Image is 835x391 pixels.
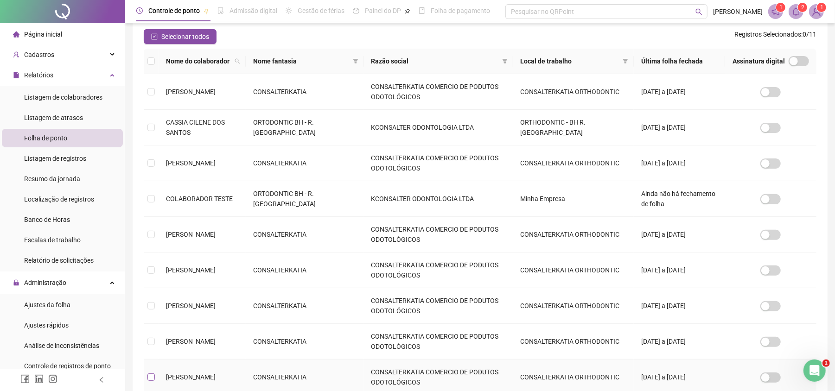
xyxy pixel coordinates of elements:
span: notification [771,7,780,16]
span: sun [286,7,292,14]
span: filter [623,58,628,64]
span: pushpin [204,8,209,14]
td: CONSALTERKATIA ORTHODONTIC [513,252,634,288]
span: Selecionar todos [161,32,209,42]
span: Gestão de férias [298,7,344,14]
span: Escalas de trabalho [24,236,81,244]
span: Painel do DP [365,7,401,14]
span: 1 [822,359,830,367]
span: Controle de registros de ponto [24,362,111,370]
td: ORTODONTIC BH - R. [GEOGRAPHIC_DATA] [246,110,363,145]
td: CONSALTERKATIA [246,288,363,324]
span: Página inicial [24,31,62,38]
span: Ajustes rápidos [24,322,69,329]
td: CONSALTERKATIA ORTHODONTIC [513,217,634,252]
span: 1 [779,4,783,11]
td: CONSALTERKATIA COMERCIO DE PODUTOS ODOTOLÓGICOS [364,288,513,324]
td: CONSALTERKATIA COMERCIO DE PODUTOS ODOTOLÓGICOS [364,324,513,359]
td: CONSALTERKATIA ORTHODONTIC [513,288,634,324]
td: Minha Empresa [513,181,634,217]
span: Nome do colaborador [166,56,231,66]
span: Ainda não há fechamento de folha [641,190,715,208]
span: Registros Selecionados [734,31,801,38]
td: ORTHODONTIC - BH R. [GEOGRAPHIC_DATA] [513,110,634,145]
span: CASSIA CILENE DOS SANTOS [166,119,225,136]
span: Localização de registros [24,195,94,203]
span: [PERSON_NAME] [166,266,216,274]
span: Administração [24,279,66,286]
span: [PERSON_NAME] [166,373,216,381]
th: Última folha fechada [634,49,725,74]
sup: 1 [776,3,785,12]
span: pushpin [405,8,410,14]
sup: 2 [798,3,807,12]
td: CONSALTERKATIA [246,74,363,110]
span: [PERSON_NAME] [166,302,216,309]
span: left [98,377,105,383]
span: COLABORADOR TESTE [166,195,233,202]
span: Controle de ponto [148,7,200,14]
span: filter [351,54,360,68]
td: CONSALTERKATIA [246,145,363,181]
td: CONSALTERKATIA [246,324,363,359]
span: Folha de pagamento [431,7,490,14]
span: Razão social [371,56,498,66]
span: dashboard [353,7,359,14]
span: Admissão digital [229,7,277,14]
span: search [233,54,242,68]
td: [DATE] a [DATE] [634,74,725,110]
span: [PERSON_NAME] [166,159,216,167]
td: [DATE] a [DATE] [634,145,725,181]
button: Selecionar todos [144,29,217,44]
sup: Atualize o seu contato no menu Meus Dados [817,3,826,12]
td: [DATE] a [DATE] [634,110,725,145]
span: filter [621,54,630,68]
span: check-square [151,33,158,40]
td: [DATE] a [DATE] [634,288,725,324]
td: CONSALTERKATIA COMERCIO DE PODUTOS ODOTOLÓGICOS [364,217,513,252]
td: KCONSALTER ODONTOLOGIA LTDA [364,181,513,217]
span: search [235,58,240,64]
span: Listagem de atrasos [24,114,83,121]
span: Resumo da jornada [24,175,80,183]
td: CONSALTERKATIA ORTHODONTIC [513,74,634,110]
span: Análise de inconsistências [24,342,99,349]
td: CONSALTERKATIA [246,217,363,252]
iframe: Intercom live chat [803,359,826,382]
span: Ajustes da folha [24,301,70,309]
td: CONSALTERKATIA ORTHODONTIC [513,145,634,181]
span: Listagem de registros [24,155,86,162]
span: home [13,31,19,38]
span: 2 [801,4,804,11]
span: Nome fantasia [253,56,349,66]
span: Cadastros [24,51,54,58]
span: search [695,8,702,15]
span: filter [502,58,508,64]
span: lock [13,279,19,286]
span: [PERSON_NAME] [166,88,216,95]
span: user-add [13,51,19,58]
span: filter [353,58,358,64]
span: 1 [820,4,823,11]
span: Relatório de solicitações [24,257,94,264]
span: : 0 / 11 [734,29,816,44]
span: clock-circle [136,7,143,14]
td: CONSALTERKATIA [246,252,363,288]
td: [DATE] a [DATE] [634,252,725,288]
span: Assinatura digital [733,56,785,66]
span: Folha de ponto [24,134,67,142]
span: file [13,72,19,78]
td: CONSALTERKATIA COMERCIO DE PODUTOS ODOTOLÓGICOS [364,145,513,181]
td: [DATE] a [DATE] [634,217,725,252]
img: 58369 [810,5,823,19]
span: [PERSON_NAME] [166,338,216,345]
span: Relatórios [24,71,53,79]
td: CONSALTERKATIA COMERCIO DE PODUTOS ODOTOLÓGICOS [364,74,513,110]
span: filter [500,54,510,68]
span: bell [792,7,800,16]
span: facebook [20,374,30,384]
span: Banco de Horas [24,216,70,223]
span: instagram [48,374,57,384]
span: linkedin [34,374,44,384]
td: ORTODONTIC BH - R. [GEOGRAPHIC_DATA] [246,181,363,217]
